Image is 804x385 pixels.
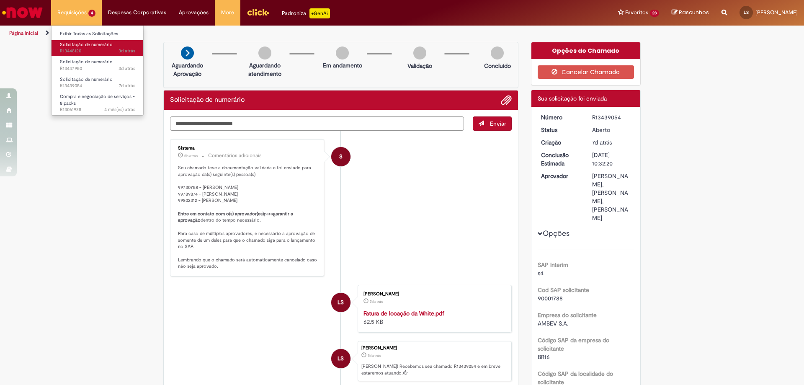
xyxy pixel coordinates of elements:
span: Compra e negociação de serviços - 8 packs [60,93,135,106]
p: Aguardando atendimento [245,61,285,78]
time: 22/08/2025 10:32:16 [368,353,381,358]
span: R13061928 [60,106,135,113]
span: S [339,147,343,167]
span: Despesas Corporativas [108,8,166,17]
span: 3d atrás [119,65,135,72]
b: Código SAP da empresa do solicitante [538,336,609,352]
div: [PERSON_NAME] [363,292,503,297]
dt: Criação [535,138,586,147]
p: Seu chamado teve a documentação validada e foi enviado para aprovação da(s) seguinte(s) pessoa(s)... [178,165,317,270]
span: Enviar [490,120,506,127]
div: R13439054 [592,113,631,121]
b: Cod SAP solicitante [538,286,589,294]
li: Lyvia Senna Teixeira Da Silva [170,341,512,381]
span: 7d atrás [119,83,135,89]
span: 90001788 [538,295,563,302]
p: +GenAi [309,8,330,18]
img: arrow-next.png [181,47,194,59]
span: Solicitação de numerário [60,59,113,65]
span: 5h atrás [184,153,198,158]
span: Rascunhos [679,8,709,16]
time: 26/08/2025 12:19:42 [119,48,135,54]
span: 28 [650,10,659,17]
div: Opções do Chamado [531,42,641,59]
p: Validação [407,62,432,70]
a: Aberto R13448120 : Solicitação de numerário [52,40,144,56]
span: R13448120 [60,48,135,54]
span: Aprovações [179,8,209,17]
div: Aberto [592,126,631,134]
small: Comentários adicionais [208,152,262,159]
span: Solicitação de numerário [60,76,113,83]
span: LS [338,292,344,313]
a: Exibir Todas as Solicitações [52,29,144,39]
span: Favoritos [625,8,648,17]
a: Rascunhos [672,9,709,17]
button: Cancelar Chamado [538,65,634,79]
time: 22/08/2025 10:32:16 [592,139,612,146]
a: Aberto R13439054 : Solicitação de numerário [52,75,144,90]
dt: Número [535,113,586,121]
p: Aguardando Aprovação [167,61,208,78]
ul: Requisições [51,25,144,116]
a: Aberto R13447950 : Solicitação de numerário [52,57,144,73]
div: Lyvia Senna Teixeira Da Silva [331,293,350,312]
img: img-circle-grey.png [491,47,504,59]
img: img-circle-grey.png [413,47,426,59]
span: LS [744,10,749,15]
h2: Solicitação de numerário Histórico de tíquete [170,96,245,104]
button: Enviar [473,116,512,131]
b: Empresa do solicitante [538,311,597,319]
span: 4 mês(es) atrás [104,106,135,113]
time: 22/08/2025 10:32:00 [370,299,383,304]
a: Aberto R13061928 : Compra e negociação de serviços - 8 packs [52,92,144,110]
div: [PERSON_NAME], [PERSON_NAME], [PERSON_NAME] [592,172,631,222]
p: [PERSON_NAME]! Recebemos seu chamado R13439054 e em breve estaremos atuando. [361,363,507,376]
div: 22/08/2025 10:32:16 [592,138,631,147]
div: [DATE] 10:32:20 [592,151,631,168]
span: s4 [538,269,544,277]
span: 7d atrás [370,299,383,304]
textarea: Digite sua mensagem aqui... [170,116,464,131]
img: click_logo_yellow_360x200.png [247,6,269,18]
img: ServiceNow [1,4,44,21]
span: R13439054 [60,83,135,89]
span: LS [338,349,344,369]
p: Concluído [484,62,511,70]
div: Sistema [178,146,317,151]
img: img-circle-grey.png [336,47,349,59]
div: System [331,147,350,166]
p: Em andamento [323,61,362,70]
div: Lyvia Senna Teixeira Da Silva [331,349,350,368]
span: Solicitação de numerário [60,41,113,48]
span: 7d atrás [368,353,381,358]
dt: Status [535,126,586,134]
span: [PERSON_NAME] [755,9,798,16]
a: Página inicial [9,30,38,36]
span: Sua solicitação foi enviada [538,95,607,102]
span: Requisições [57,8,87,17]
ul: Trilhas de página [6,26,530,41]
span: R13447950 [60,65,135,72]
span: AMBEV S.A. [538,320,568,327]
dt: Aprovador [535,172,586,180]
span: 3d atrás [119,48,135,54]
div: 62.5 KB [363,309,503,326]
b: Entre em contato com o(s) aprovador(es) [178,211,264,217]
dt: Conclusão Estimada [535,151,586,168]
div: Padroniza [282,8,330,18]
span: 4 [88,10,95,17]
b: SAP Interim [538,261,568,269]
span: BR16 [538,353,550,361]
span: 7d atrás [592,139,612,146]
time: 15/05/2025 11:51:52 [104,106,135,113]
time: 28/08/2025 09:12:54 [184,153,198,158]
a: Fatura de locação da White.pdf [363,310,444,317]
button: Adicionar anexos [501,95,512,106]
span: More [221,8,234,17]
img: img-circle-grey.png [258,47,271,59]
div: [PERSON_NAME] [361,346,507,351]
b: garantir a aprovação [178,211,294,224]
